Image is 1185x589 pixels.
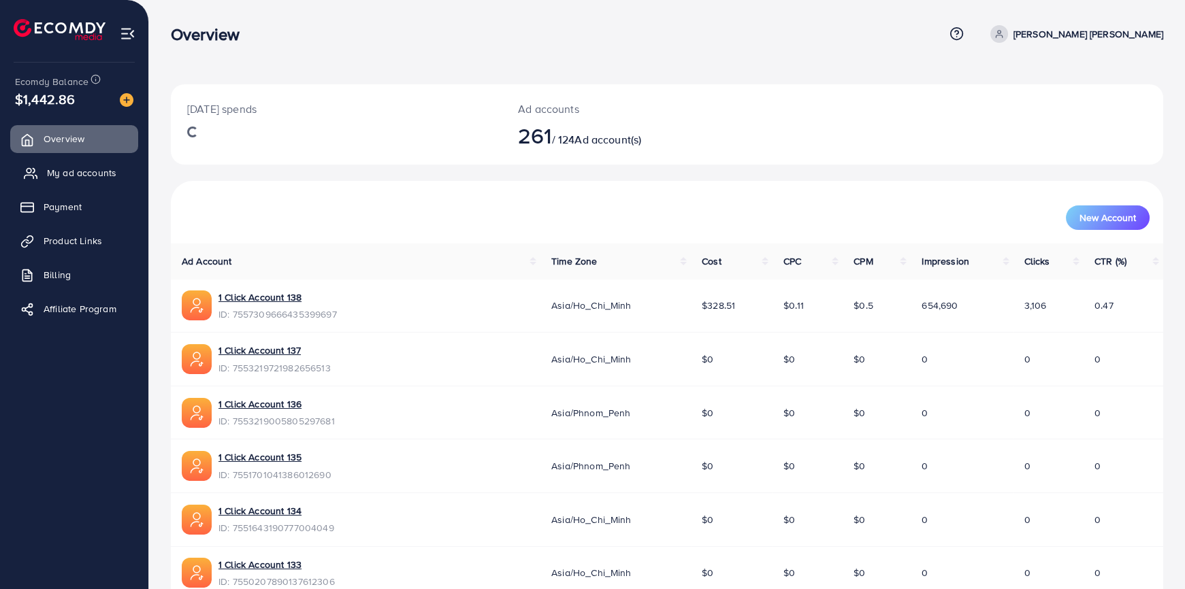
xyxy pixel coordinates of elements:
span: Impression [922,254,969,268]
span: Asia/Phnom_Penh [551,459,630,473]
span: 261 [518,120,551,151]
span: 0 [922,352,928,366]
span: 0 [1094,513,1101,526]
span: Billing [44,268,71,282]
span: $0.11 [783,299,804,312]
span: $0 [854,406,865,420]
img: ic-ads-acc.e4c84228.svg [182,451,212,481]
a: [PERSON_NAME] [PERSON_NAME] [985,25,1163,43]
span: CPM [854,254,873,268]
span: Payment [44,200,82,214]
span: 0 [1094,566,1101,579]
span: 0 [1094,459,1101,473]
a: 1 Click Account 137 [218,343,301,357]
span: ID: 7550207890137612306 [218,575,335,588]
span: 0 [1024,352,1030,366]
span: 0 [922,459,928,473]
span: ID: 7553219721982656513 [218,361,331,375]
span: $0 [702,566,713,579]
span: 0 [922,566,928,579]
img: ic-ads-acc.e4c84228.svg [182,398,212,428]
span: CTR (%) [1094,254,1126,268]
img: ic-ads-acc.e4c84228.svg [182,290,212,320]
span: Asia/Phnom_Penh [551,406,630,420]
span: $0 [854,459,865,473]
span: $0.5 [854,299,873,312]
iframe: Chat [1127,528,1175,579]
span: Cost [702,254,721,268]
span: Asia/Ho_Chi_Minh [551,299,632,312]
a: Product Links [10,227,138,254]
span: 3,106 [1024,299,1047,312]
span: $0 [854,352,865,366]
span: ID: 7551701041386012690 [218,468,331,482]
span: 0 [922,513,928,526]
p: [PERSON_NAME] [PERSON_NAME] [1013,26,1163,42]
a: Affiliate Program [10,295,138,322]
button: New Account [1066,205,1150,230]
span: 0 [1024,459,1030,473]
span: $0 [854,513,865,526]
span: Clicks [1024,254,1050,268]
span: $0 [783,513,795,526]
span: Time Zone [551,254,597,268]
a: My ad accounts [10,159,138,186]
span: $0 [854,566,865,579]
span: ID: 7553219005805297681 [218,414,335,428]
a: 1 Click Account 136 [218,397,302,411]
span: $0 [702,513,713,526]
span: 0.47 [1094,299,1114,312]
a: Payment [10,193,138,220]
a: 1 Click Account 134 [218,504,302,518]
span: 0 [1024,566,1030,579]
img: menu [120,26,135,41]
span: Ad Account [182,254,232,268]
span: Product Links [44,234,102,248]
span: New Account [1080,213,1136,222]
span: My ad accounts [47,166,116,180]
span: Ecomdy Balance [15,75,88,88]
a: Billing [10,261,138,288]
span: Ad account(s) [574,132,641,147]
span: $0 [783,406,795,420]
img: ic-ads-acc.e4c84228.svg [182,344,212,374]
p: [DATE] spends [187,101,485,117]
p: Ad accounts [518,101,734,117]
span: $328.51 [702,299,735,312]
span: ID: 7557309666435399697 [218,307,337,321]
span: $0 [783,459,795,473]
a: 1 Click Account 135 [218,450,302,464]
span: $1,442.86 [15,89,75,109]
span: Affiliate Program [44,302,116,316]
a: Overview [10,125,138,152]
span: $0 [702,459,713,473]
img: image [120,93,133,107]
span: $0 [702,406,713,420]
span: Asia/Ho_Chi_Minh [551,513,632,526]
h3: Overview [171,24,250,44]
img: logo [14,19,105,40]
span: 0 [1094,352,1101,366]
img: ic-ads-acc.e4c84228.svg [182,505,212,535]
span: 0 [1024,406,1030,420]
span: $0 [783,352,795,366]
a: 1 Click Account 138 [218,290,302,304]
span: 654,690 [922,299,958,312]
img: ic-ads-acc.e4c84228.svg [182,558,212,588]
span: 0 [1094,406,1101,420]
a: 1 Click Account 133 [218,558,302,571]
span: $0 [702,352,713,366]
span: 0 [1024,513,1030,526]
span: Asia/Ho_Chi_Minh [551,352,632,366]
span: CPC [783,254,801,268]
span: Overview [44,132,84,146]
span: $0 [783,566,795,579]
span: ID: 7551643190777004049 [218,521,334,535]
span: 0 [922,406,928,420]
span: Asia/Ho_Chi_Minh [551,566,632,579]
h2: / 124 [518,122,734,148]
